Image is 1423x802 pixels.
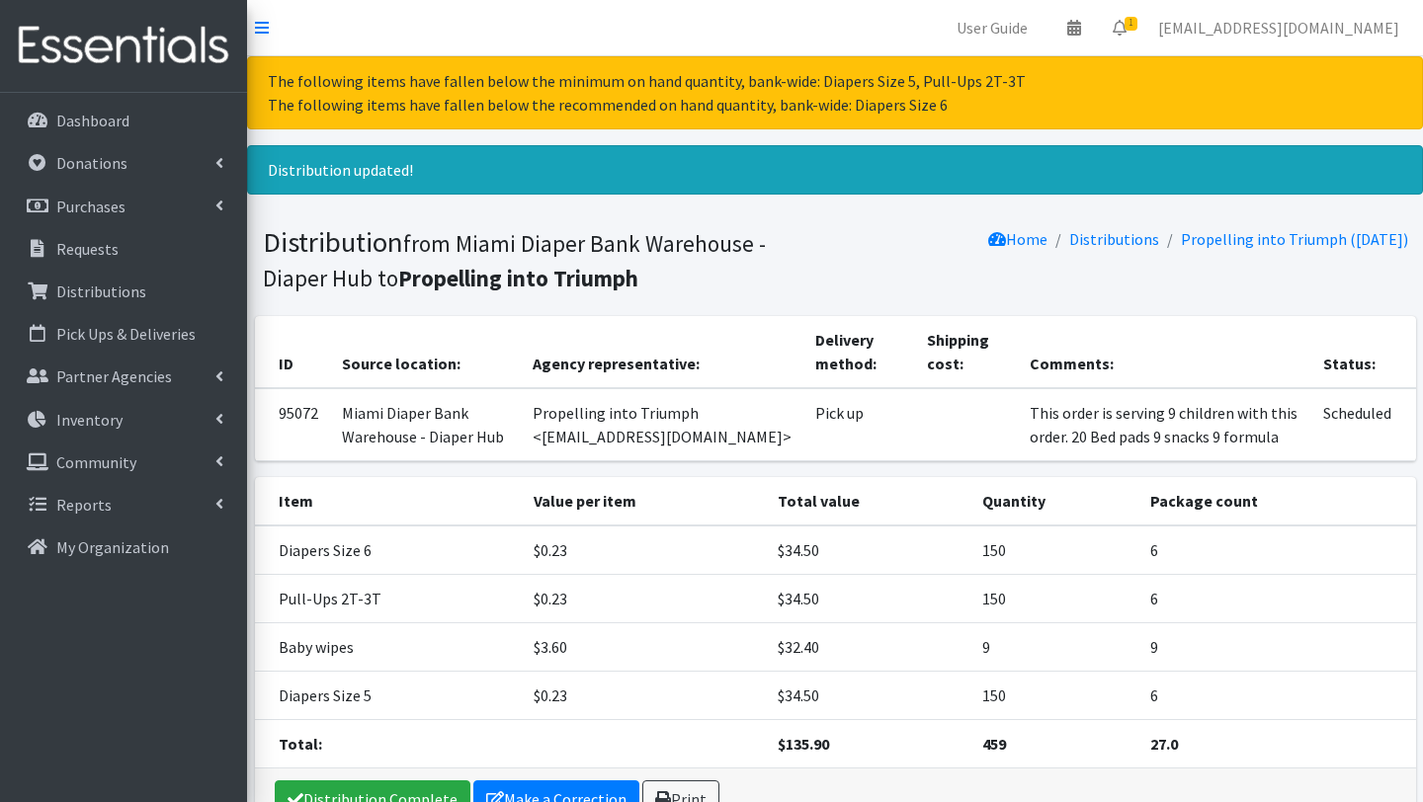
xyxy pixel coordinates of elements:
a: Propelling into Triumph ([DATE]) [1181,229,1408,249]
th: Package count [1138,477,1415,525]
a: Donations [8,143,239,183]
td: Pick up [803,388,914,461]
a: Dashboard [8,101,239,140]
td: Diapers Size 5 [255,672,523,720]
p: Requests [56,239,119,259]
td: 150 [970,525,1138,575]
p: Community [56,452,136,472]
td: 95072 [255,388,330,461]
td: $34.50 [766,575,970,623]
small: from Miami Diaper Bank Warehouse - Diaper Hub to [263,229,766,292]
p: Donations [56,153,127,173]
td: 9 [970,623,1138,672]
p: Purchases [56,197,126,216]
p: Pick Ups & Deliveries [56,324,196,344]
th: Source location: [330,316,522,388]
td: 6 [1138,672,1415,720]
td: 6 [1138,575,1415,623]
strong: 27.0 [1150,734,1178,754]
td: Baby wipes [255,623,523,672]
strong: 459 [982,734,1006,754]
strong: Total: [279,734,322,754]
td: 9 [1138,623,1415,672]
th: ID [255,316,330,388]
p: Inventory [56,410,123,430]
td: This order is serving 9 children with this order. 20 Bed pads 9 snacks 9 formula [1018,388,1311,461]
a: Inventory [8,400,239,440]
th: Value per item [522,477,766,525]
p: My Organization [56,537,169,557]
td: $34.50 [766,672,970,720]
a: Partner Agencies [8,357,239,396]
a: Distributions [1069,229,1159,249]
td: 6 [1138,525,1415,575]
td: $34.50 [766,525,970,575]
a: My Organization [8,527,239,567]
a: Reports [8,485,239,524]
a: Home [988,229,1047,249]
b: Propelling into Triumph [398,264,638,292]
td: Miami Diaper Bank Warehouse - Diaper Hub [330,388,522,461]
a: Distributions [8,272,239,311]
p: Reports [56,495,112,515]
a: 1 [1097,8,1142,47]
a: [EMAIL_ADDRESS][DOMAIN_NAME] [1142,8,1415,47]
a: Pick Ups & Deliveries [8,314,239,354]
div: The following items have fallen below the minimum on hand quantity, bank-wide: Diapers Size 5, Pu... [247,56,1423,129]
th: Total value [766,477,970,525]
a: Purchases [8,187,239,226]
td: $32.40 [766,623,970,672]
td: 150 [970,672,1138,720]
p: Dashboard [56,111,129,130]
th: Delivery method: [803,316,914,388]
th: Agency representative: [521,316,803,388]
th: Item [255,477,523,525]
p: Partner Agencies [56,366,172,386]
th: Quantity [970,477,1138,525]
td: $3.60 [522,623,766,672]
a: Community [8,442,239,482]
th: Comments: [1018,316,1311,388]
th: Status: [1311,316,1415,388]
td: Propelling into Triumph <[EMAIL_ADDRESS][DOMAIN_NAME]> [521,388,803,461]
strong: $135.90 [778,734,829,754]
td: $0.23 [522,525,766,575]
td: $0.23 [522,672,766,720]
td: $0.23 [522,575,766,623]
a: User Guide [941,8,1044,47]
td: Pull-Ups 2T-3T [255,575,523,623]
span: 1 [1125,17,1137,31]
p: Distributions [56,281,146,301]
td: Scheduled [1311,388,1415,461]
td: Diapers Size 6 [255,525,523,575]
th: Shipping cost: [915,316,1018,388]
div: Distribution updated! [247,145,1423,195]
a: Requests [8,229,239,269]
td: 150 [970,575,1138,623]
img: HumanEssentials [8,13,239,79]
h1: Distribution [263,225,828,293]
